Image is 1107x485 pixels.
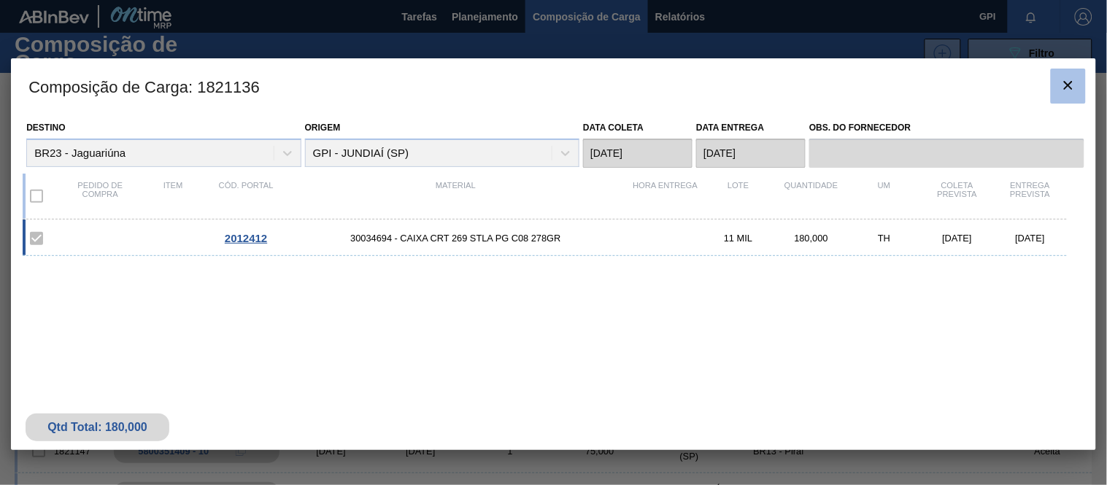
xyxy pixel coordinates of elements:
label: Data coleta [583,123,644,133]
div: UM [848,181,921,212]
div: Entrega Prevista [994,181,1067,212]
label: Obs. do Fornecedor [809,117,1084,139]
div: Quantidade [775,181,848,212]
div: [DATE] [921,233,994,244]
label: Data entrega [696,123,764,133]
h3: Composição de Carga : 1821136 [11,58,1096,114]
span: 30034694 - CAIXA CRT 269 STLA PG C08 278GR [282,233,629,244]
div: Lote [702,181,775,212]
div: [DATE] [994,233,1067,244]
div: Coleta Prevista [921,181,994,212]
input: dd/mm/yyyy [583,139,693,168]
div: Material [282,181,629,212]
div: Pedido de compra [63,181,136,212]
div: Item [136,181,209,212]
div: Qtd Total: 180,000 [36,421,158,434]
label: Origem [305,123,341,133]
div: 11 MIL [702,233,775,244]
div: Cód. Portal [209,181,282,212]
label: Destino [26,123,65,133]
div: 180,000 [775,233,848,244]
div: Ir para o Pedido [209,232,282,244]
div: TH [848,233,921,244]
input: dd/mm/yyyy [696,139,806,168]
span: 2012412 [225,232,267,244]
div: Hora Entrega [629,181,702,212]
